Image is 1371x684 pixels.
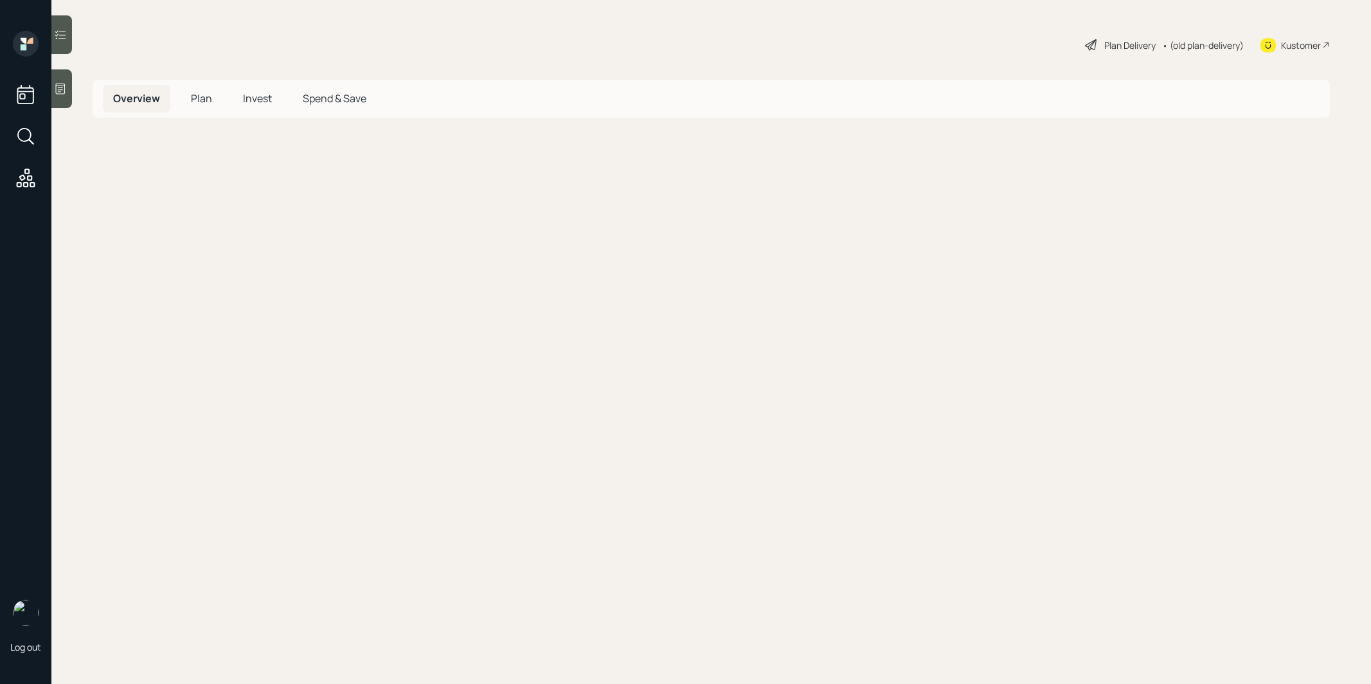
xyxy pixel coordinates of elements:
[10,641,41,653] div: Log out
[191,91,212,105] span: Plan
[1162,39,1244,52] div: • (old plan-delivery)
[303,91,366,105] span: Spend & Save
[1104,39,1156,52] div: Plan Delivery
[1281,39,1321,52] div: Kustomer
[243,91,272,105] span: Invest
[13,600,39,625] img: treva-nostdahl-headshot.png
[113,91,160,105] span: Overview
